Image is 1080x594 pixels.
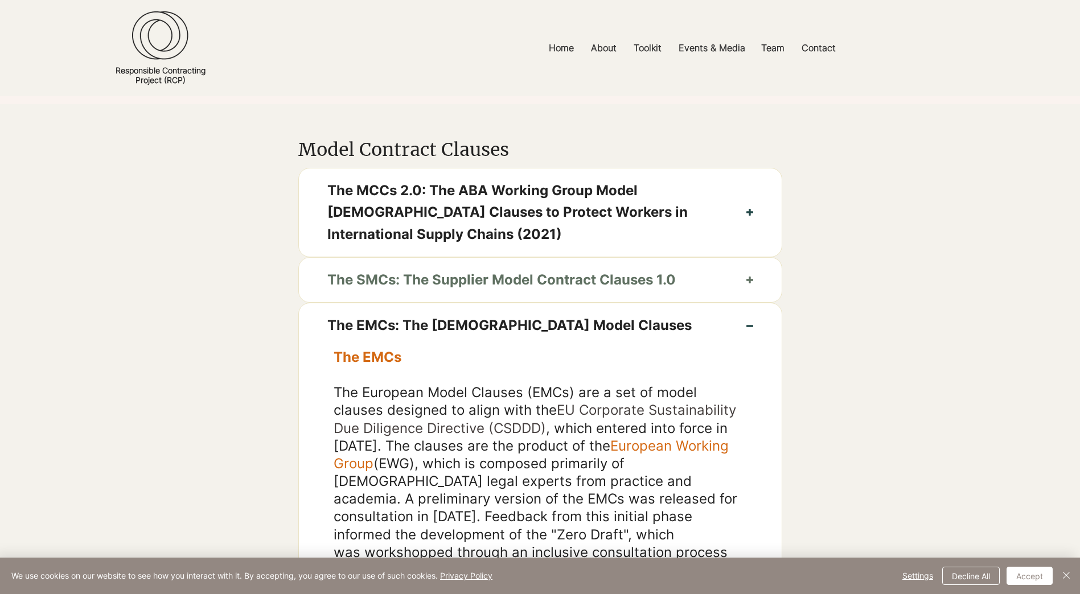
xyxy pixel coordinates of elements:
[585,35,622,61] p: About
[334,438,729,472] a: European Working Group
[796,35,841,61] p: Contact
[753,35,793,61] a: Team
[11,571,492,581] span: We use cookies on our website to see how you interact with it. By accepting, you agree to our use...
[670,35,753,61] a: Events & Media
[942,567,1000,585] button: Decline All
[1060,568,1073,582] img: Close
[628,35,667,61] p: Toolkit
[1007,567,1053,585] button: Accept
[299,303,782,348] button: The EMCs: The [DEMOGRAPHIC_DATA] Model Clauses
[793,35,844,61] a: Contact
[582,35,625,61] a: About
[116,65,206,85] a: Responsible ContractingProject (RCP)
[540,35,582,61] a: Home
[625,35,670,61] a: Toolkit
[327,315,718,336] span: The EMCs: The [DEMOGRAPHIC_DATA] Model Clauses
[334,349,401,365] a: The EMCs
[440,571,492,580] a: Privacy Policy
[673,35,751,61] p: Events & Media
[1060,567,1073,585] button: Close
[403,35,981,61] nav: Site
[298,138,509,161] span: Model Contract Clauses
[755,35,790,61] p: Team
[334,402,736,436] a: EU Corporate Sustainability Due Diligence Directive (CSDDD)
[299,168,782,257] button: The MCCs 2.0: The ABA Working Group Model [DEMOGRAPHIC_DATA] Clauses to Protect Workers in Intern...
[327,180,718,245] span: The MCCs 2.0: The ABA Working Group Model [DEMOGRAPHIC_DATA] Clauses to Protect Workers in Intern...
[299,258,782,302] button: The SMCs: The Supplier Model Contract Clauses 1.0
[902,567,933,584] span: Settings
[543,35,580,61] p: Home
[327,269,718,291] span: The SMCs: The Supplier Model Contract Clauses 1.0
